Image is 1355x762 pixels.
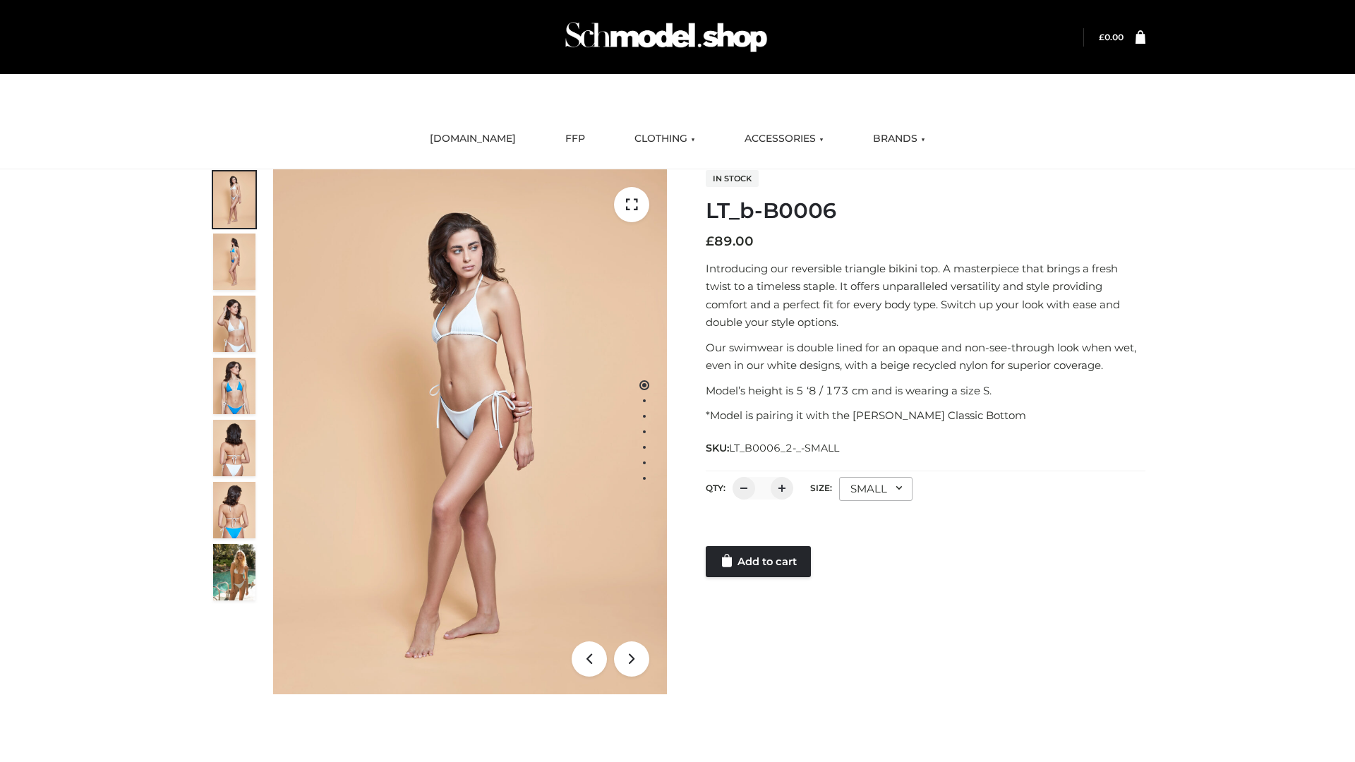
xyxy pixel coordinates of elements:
[213,234,255,290] img: ArielClassicBikiniTop_CloudNine_AzureSky_OW114ECO_2-scaled.jpg
[706,483,725,493] label: QTY:
[213,296,255,352] img: ArielClassicBikiniTop_CloudNine_AzureSky_OW114ECO_3-scaled.jpg
[706,382,1145,400] p: Model’s height is 5 ‘8 / 173 cm and is wearing a size S.
[213,171,255,228] img: ArielClassicBikiniTop_CloudNine_AzureSky_OW114ECO_1-scaled.jpg
[1099,32,1104,42] span: £
[419,123,526,155] a: [DOMAIN_NAME]
[706,339,1145,375] p: Our swimwear is double lined for an opaque and non-see-through look when wet, even in our white d...
[706,234,754,249] bdi: 89.00
[273,169,667,694] img: ArielClassicBikiniTop_CloudNine_AzureSky_OW114ECO_1
[734,123,834,155] a: ACCESSORIES
[213,482,255,538] img: ArielClassicBikiniTop_CloudNine_AzureSky_OW114ECO_8-scaled.jpg
[555,123,596,155] a: FFP
[862,123,936,155] a: BRANDS
[839,477,913,501] div: SMALL
[1099,32,1124,42] a: £0.00
[1099,32,1124,42] bdi: 0.00
[706,234,714,249] span: £
[706,198,1145,224] h1: LT_b-B0006
[560,9,772,65] img: Schmodel Admin 964
[706,546,811,577] a: Add to cart
[213,544,255,600] img: Arieltop_CloudNine_AzureSky2.jpg
[706,170,759,187] span: In stock
[729,442,839,454] span: LT_B0006_2-_-SMALL
[213,358,255,414] img: ArielClassicBikiniTop_CloudNine_AzureSky_OW114ECO_4-scaled.jpg
[624,123,706,155] a: CLOTHING
[810,483,832,493] label: Size:
[706,440,841,456] span: SKU:
[213,420,255,476] img: ArielClassicBikiniTop_CloudNine_AzureSky_OW114ECO_7-scaled.jpg
[706,406,1145,425] p: *Model is pairing it with the [PERSON_NAME] Classic Bottom
[706,260,1145,332] p: Introducing our reversible triangle bikini top. A masterpiece that brings a fresh twist to a time...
